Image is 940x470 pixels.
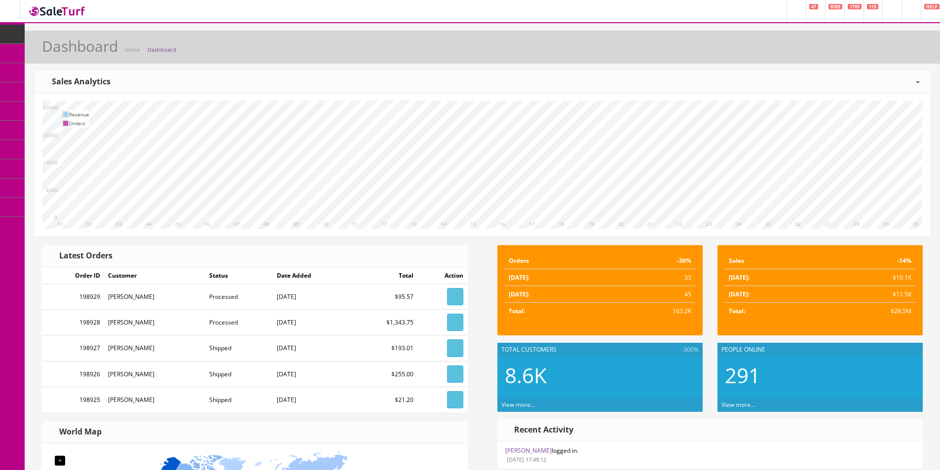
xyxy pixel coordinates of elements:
[729,273,750,282] strong: [DATE]:
[42,267,104,284] td: Order ID
[505,456,547,463] small: [DATE] 17:49:12
[729,307,745,315] strong: Total:
[501,400,535,409] a: View more...
[505,364,695,387] h2: 8.6K
[28,4,87,18] img: SaleTurf
[725,253,820,269] td: Sales
[205,310,273,335] td: Processed
[721,400,755,409] a: View more...
[45,77,111,86] h3: Sales Analytics
[104,284,205,310] td: [PERSON_NAME]
[104,361,205,387] td: [PERSON_NAME]
[205,387,273,412] td: Shipped
[104,310,205,335] td: [PERSON_NAME]
[205,361,273,387] td: Shipped
[603,286,695,303] td: 45
[42,38,118,54] h1: Dashboard
[820,253,915,269] td: -14%
[417,267,467,284] td: Action
[148,46,176,53] a: Dashboard
[69,119,89,128] td: Orders
[124,46,140,53] a: Home
[352,284,417,310] td: $95.57
[679,345,698,354] span: -300%
[603,253,695,269] td: -36%
[717,343,923,357] div: People Online
[509,273,529,282] strong: [DATE]:
[509,290,529,298] strong: [DATE]:
[42,284,104,310] td: 198929
[848,4,862,9] span: 1795
[725,364,915,387] h2: 291
[273,310,352,335] td: [DATE]
[69,110,89,119] td: Revenue
[205,335,273,361] td: Shipped
[352,310,417,335] td: $1,343.75
[42,361,104,387] td: 198926
[205,284,273,310] td: Processed
[273,387,352,412] td: [DATE]
[509,307,525,315] strong: Total:
[42,335,104,361] td: 198927
[42,387,104,412] td: 198925
[352,335,417,361] td: $193.01
[603,269,695,286] td: 33
[55,456,65,466] div: +
[273,267,352,284] td: Date Added
[205,267,273,284] td: Status
[273,284,352,310] td: [DATE]
[497,343,703,357] div: Total Customers
[820,286,915,303] td: $11.5K
[729,290,750,298] strong: [DATE]:
[104,335,205,361] td: [PERSON_NAME]
[52,252,113,260] h3: Latest Orders
[104,267,205,284] td: Customer
[828,4,842,9] span: 6785
[352,387,417,412] td: $21.20
[867,4,878,9] span: 115
[273,335,352,361] td: [DATE]
[820,269,915,286] td: $10.1K
[508,426,574,434] h3: Recent Activity
[104,387,205,412] td: [PERSON_NAME]
[273,361,352,387] td: [DATE]
[42,310,104,335] td: 198928
[809,4,818,9] span: 47
[352,361,417,387] td: $255.00
[505,253,603,269] td: Orders
[498,441,923,470] li: logged in.
[505,446,552,455] a: [PERSON_NAME]
[924,4,940,9] span: HELP
[603,303,695,320] td: 163.2K
[820,303,915,320] td: $28.5M
[352,267,417,284] td: Total
[52,428,102,436] h3: World Map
